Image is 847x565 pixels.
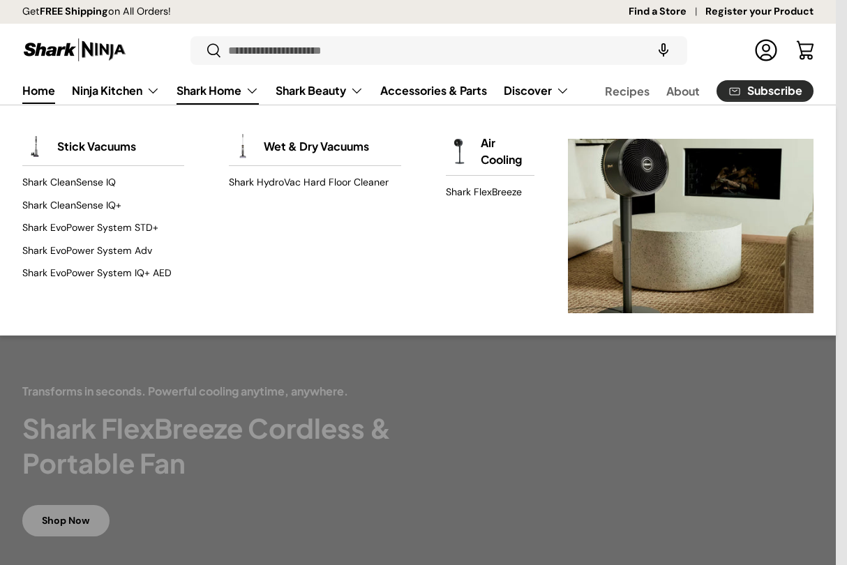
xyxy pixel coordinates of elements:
a: Home [22,77,55,104]
a: About [666,77,700,105]
summary: Discover [495,77,578,105]
img: Shark Ninja Philippines [22,36,127,63]
span: Subscribe [747,85,802,96]
summary: Shark Home [168,77,267,105]
a: Find a Store [629,4,705,20]
a: Ninja Kitchen [72,77,160,105]
a: Discover [504,77,569,105]
a: Register your Product [705,4,814,20]
a: Recipes [605,77,650,105]
nav: Primary [22,77,569,105]
p: Get on All Orders! [22,4,171,20]
a: Accessories & Parts [380,77,487,104]
a: Shark Beauty [276,77,363,105]
a: Shark Home [177,77,259,105]
a: Subscribe [717,80,814,102]
speech-search-button: Search by voice [641,35,686,66]
nav: Secondary [571,77,814,105]
summary: Ninja Kitchen [63,77,168,105]
summary: Shark Beauty [267,77,372,105]
strong: FREE Shipping [40,5,108,17]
